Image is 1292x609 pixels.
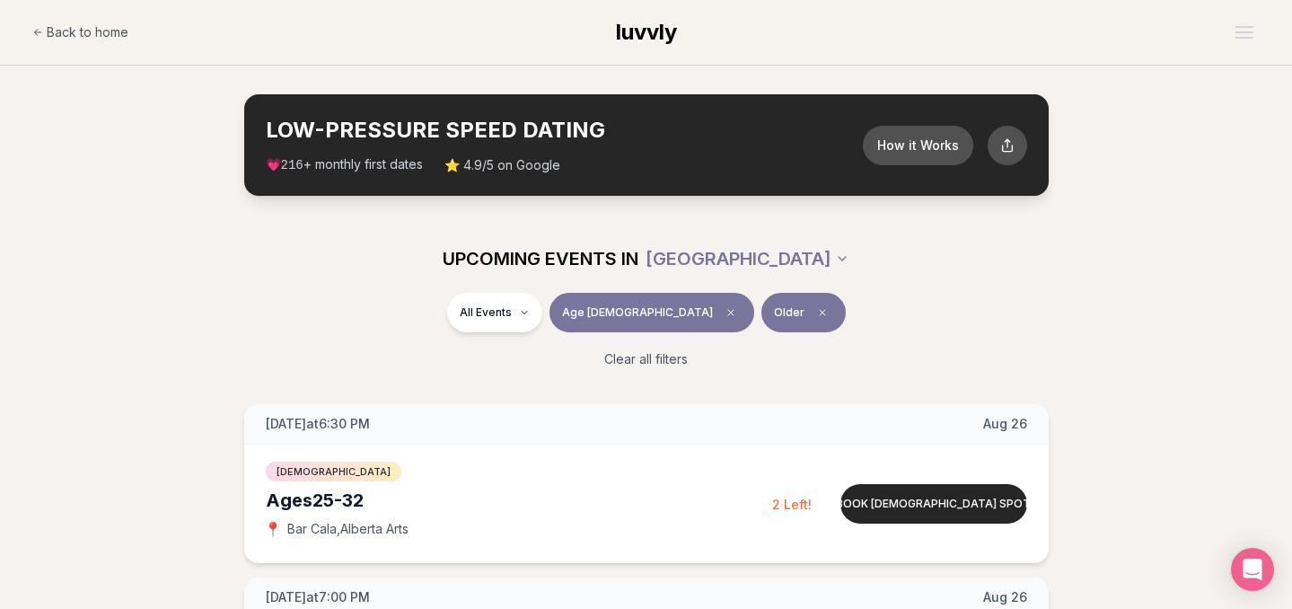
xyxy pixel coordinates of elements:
[720,302,742,323] span: Clear age
[616,19,677,45] span: luvvly
[266,116,863,145] h2: LOW-PRESSURE SPEED DATING
[840,484,1027,524] button: Book [DEMOGRAPHIC_DATA] spot
[281,158,303,172] span: 216
[983,415,1027,433] span: Aug 26
[287,520,409,538] span: Bar Cala , Alberta Arts
[266,415,370,433] span: [DATE] at 6:30 PM
[266,462,401,481] span: [DEMOGRAPHIC_DATA]
[812,302,833,323] span: Clear preference
[447,293,542,332] button: All Events
[983,588,1027,606] span: Aug 26
[761,293,846,332] button: OlderClear preference
[266,155,423,174] span: 💗 + monthly first dates
[562,305,713,320] span: Age [DEMOGRAPHIC_DATA]
[47,23,128,41] span: Back to home
[460,305,512,320] span: All Events
[443,246,638,271] span: UPCOMING EVENTS IN
[32,14,128,50] a: Back to home
[266,488,772,513] div: Ages 25-32
[1228,19,1261,46] button: Open menu
[444,156,560,174] span: ⭐ 4.9/5 on Google
[774,305,804,320] span: Older
[772,497,812,512] span: 2 Left!
[616,18,677,47] a: luvvly
[593,340,699,379] button: Clear all filters
[549,293,754,332] button: Age [DEMOGRAPHIC_DATA]Clear age
[266,522,280,536] span: 📍
[863,126,973,165] button: How it Works
[646,239,849,278] button: [GEOGRAPHIC_DATA]
[1231,548,1274,591] div: Open Intercom Messenger
[266,588,370,606] span: [DATE] at 7:00 PM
